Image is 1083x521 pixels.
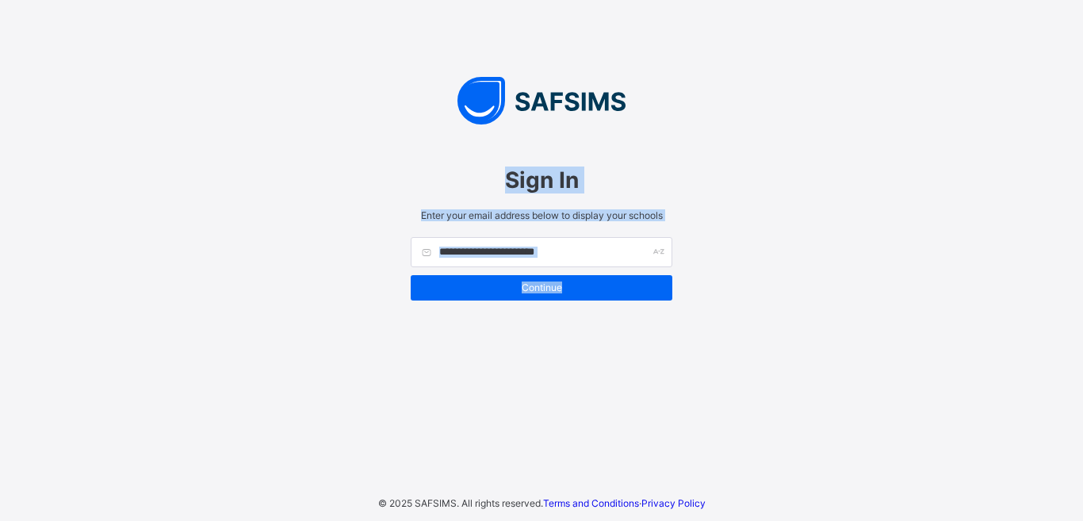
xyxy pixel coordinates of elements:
span: Enter your email address below to display your schools [411,209,672,221]
a: Terms and Conditions [543,497,639,509]
a: Privacy Policy [641,497,706,509]
span: © 2025 SAFSIMS. All rights reserved. [378,497,543,509]
span: · [543,497,706,509]
img: SAFSIMS Logo [395,77,688,125]
span: Continue [423,282,660,293]
span: Sign In [411,167,672,193]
